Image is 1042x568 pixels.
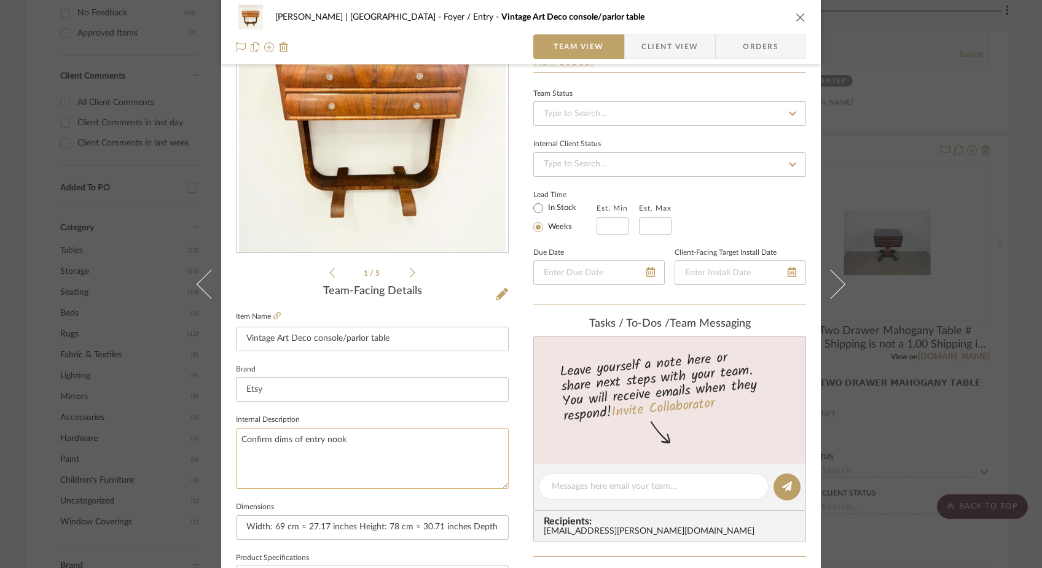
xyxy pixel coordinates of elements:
label: Dimensions [236,504,274,510]
span: Tasks / To-Dos / [589,318,670,329]
mat-radio-group: Select item type [533,200,597,235]
label: Product Specifications [236,555,309,561]
label: Client-Facing Target Install Date [675,250,777,256]
input: Enter Brand [236,377,509,402]
div: team Messaging [533,317,806,331]
span: 1 [364,270,370,277]
input: Enter Item Name [236,327,509,351]
span: 5 [375,270,382,277]
input: Enter Install Date [675,260,806,285]
input: Type to Search… [533,101,806,126]
img: 91c63698-7516-426f-9c72-1f0236acb010_48x40.jpg [236,5,265,29]
label: Weeks [546,222,572,233]
div: Leave yourself a note here or share next steps with your team. You will receive emails when they ... [532,344,808,427]
img: Remove from project [279,42,289,52]
label: Lead Time [533,189,597,200]
div: Team Status [533,91,573,97]
input: Enter the dimensions of this item [236,515,509,540]
button: close [795,12,806,23]
label: Internal Description [236,417,300,423]
span: [PERSON_NAME] | [GEOGRAPHIC_DATA] [275,13,444,21]
label: Item Name [236,311,281,322]
div: [EMAIL_ADDRESS][PERSON_NAME][DOMAIN_NAME] [544,527,801,537]
a: Invite Collaborator [611,393,716,424]
input: Enter Due Date [533,260,665,285]
label: In Stock [546,203,576,214]
span: Orders [729,34,792,59]
div: Team-Facing Details [236,285,509,298]
div: Internal Client Status [533,141,601,147]
label: Due Date [533,250,564,256]
label: Brand [236,367,256,373]
span: / [370,270,375,277]
input: Type to Search… [533,152,806,177]
label: Est. Max [639,204,672,212]
span: Vintage Art Deco console/parlor table [501,13,644,21]
span: Team View [554,34,604,59]
span: Recipients: [544,516,801,527]
span: Client View [641,34,698,59]
label: Est. Min [597,204,628,212]
span: Foyer / Entry [444,13,501,21]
